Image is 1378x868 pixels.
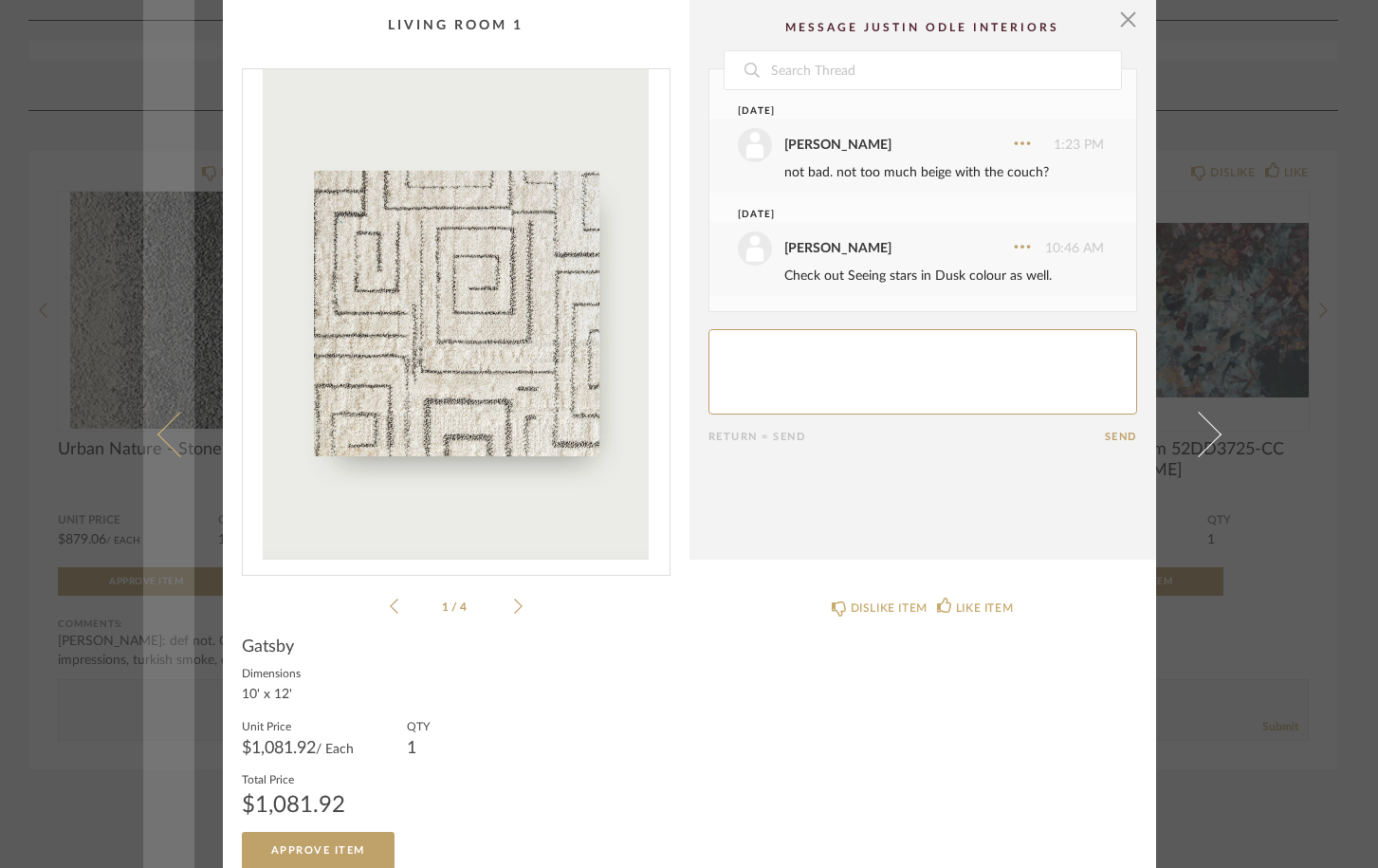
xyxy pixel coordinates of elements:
div: LIKE ITEM [956,599,1013,618]
div: [DATE] [738,104,1069,119]
div: DISLIKE ITEM [851,599,928,618]
button: Send [1105,431,1137,443]
span: Gatsby [242,637,294,657]
label: QTY [407,718,430,733]
div: not bad. not too much beige with the couch? [784,162,1104,183]
div: [DATE] [738,208,1069,222]
div: $1,081.92 [242,794,345,817]
label: Unit Price [242,718,354,733]
div: [PERSON_NAME] [784,238,891,259]
div: 10:46 AM [738,231,1104,266]
span: / Each [316,743,354,756]
div: 1:23 PM [738,128,1104,162]
input: Search Thread [769,51,1121,89]
span: / [451,601,460,613]
span: 1 [442,601,451,613]
div: 0 [243,69,670,560]
div: 1 [407,741,430,756]
label: Dimensions [242,665,301,680]
img: a592211d-6aa9-4602-91e6-27941d454ba0_1000x1000.jpg [243,69,670,560]
div: Check out Seeing stars in Dusk colour as well. [784,266,1104,286]
span: 4 [460,601,469,613]
div: [PERSON_NAME] [784,135,891,156]
div: Return = Send [708,431,1105,443]
span: Approve Item [271,845,365,856]
div: 10' x 12' [242,688,301,703]
label: Total Price [242,771,345,786]
span: $1,081.92 [242,740,316,757]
